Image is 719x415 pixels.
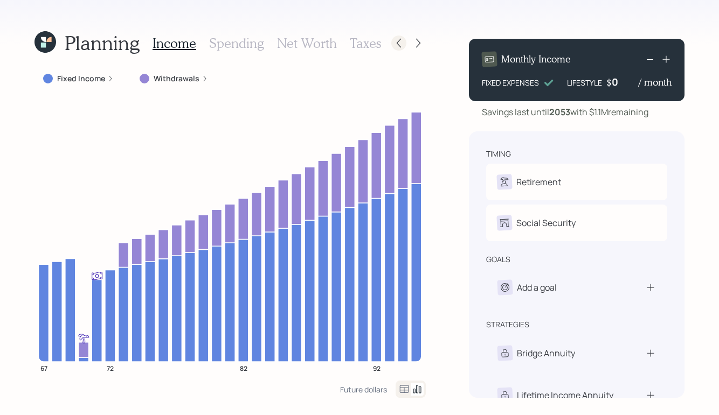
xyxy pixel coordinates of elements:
[373,363,381,372] tspan: 92
[340,384,387,395] div: Future dollars
[209,36,264,51] h3: Spending
[517,347,575,360] div: Bridge Annuity
[606,76,612,88] h4: $
[65,31,140,54] h1: Planning
[107,363,114,372] tspan: 72
[549,106,570,118] b: 2053
[482,105,648,118] div: Savings last until with $1.1M remaining
[486,319,529,330] div: strategies
[482,77,539,88] div: FIXED EXPENSES
[486,149,511,159] div: timing
[40,363,47,372] tspan: 67
[612,75,639,88] div: 0
[639,76,672,88] h4: / month
[517,281,557,294] div: Add a goal
[516,216,576,229] div: Social Security
[516,175,561,188] div: Retirement
[501,53,571,65] h4: Monthly Income
[240,363,247,372] tspan: 82
[486,254,510,265] div: goals
[154,73,199,84] label: Withdrawals
[57,73,105,84] label: Fixed Income
[567,77,602,88] div: LIFESTYLE
[153,36,196,51] h3: Income
[517,389,613,402] div: Lifetime Income Annuity
[350,36,381,51] h3: Taxes
[277,36,337,51] h3: Net Worth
